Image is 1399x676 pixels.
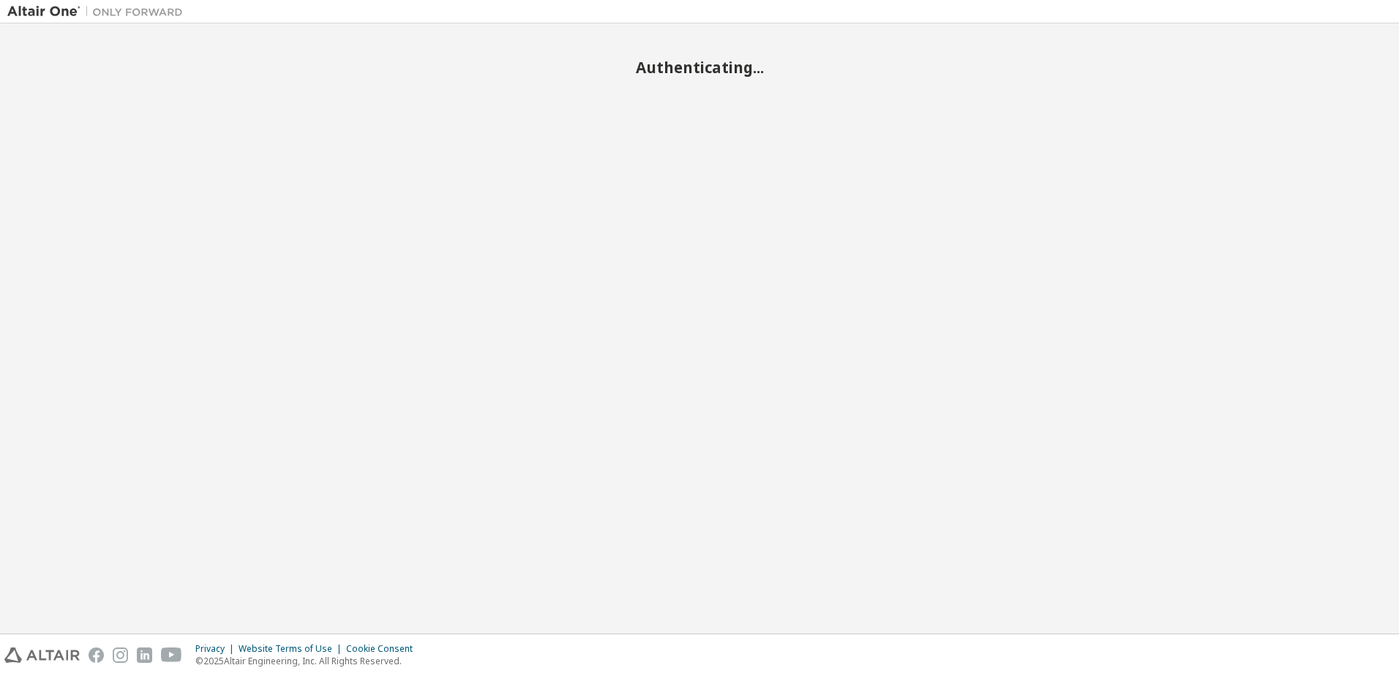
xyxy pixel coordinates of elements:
[161,647,182,663] img: youtube.svg
[7,4,190,19] img: Altair One
[113,647,128,663] img: instagram.svg
[137,647,152,663] img: linkedin.svg
[195,655,421,667] p: © 2025 Altair Engineering, Inc. All Rights Reserved.
[195,643,239,655] div: Privacy
[346,643,421,655] div: Cookie Consent
[4,647,80,663] img: altair_logo.svg
[239,643,346,655] div: Website Terms of Use
[7,58,1392,77] h2: Authenticating...
[89,647,104,663] img: facebook.svg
